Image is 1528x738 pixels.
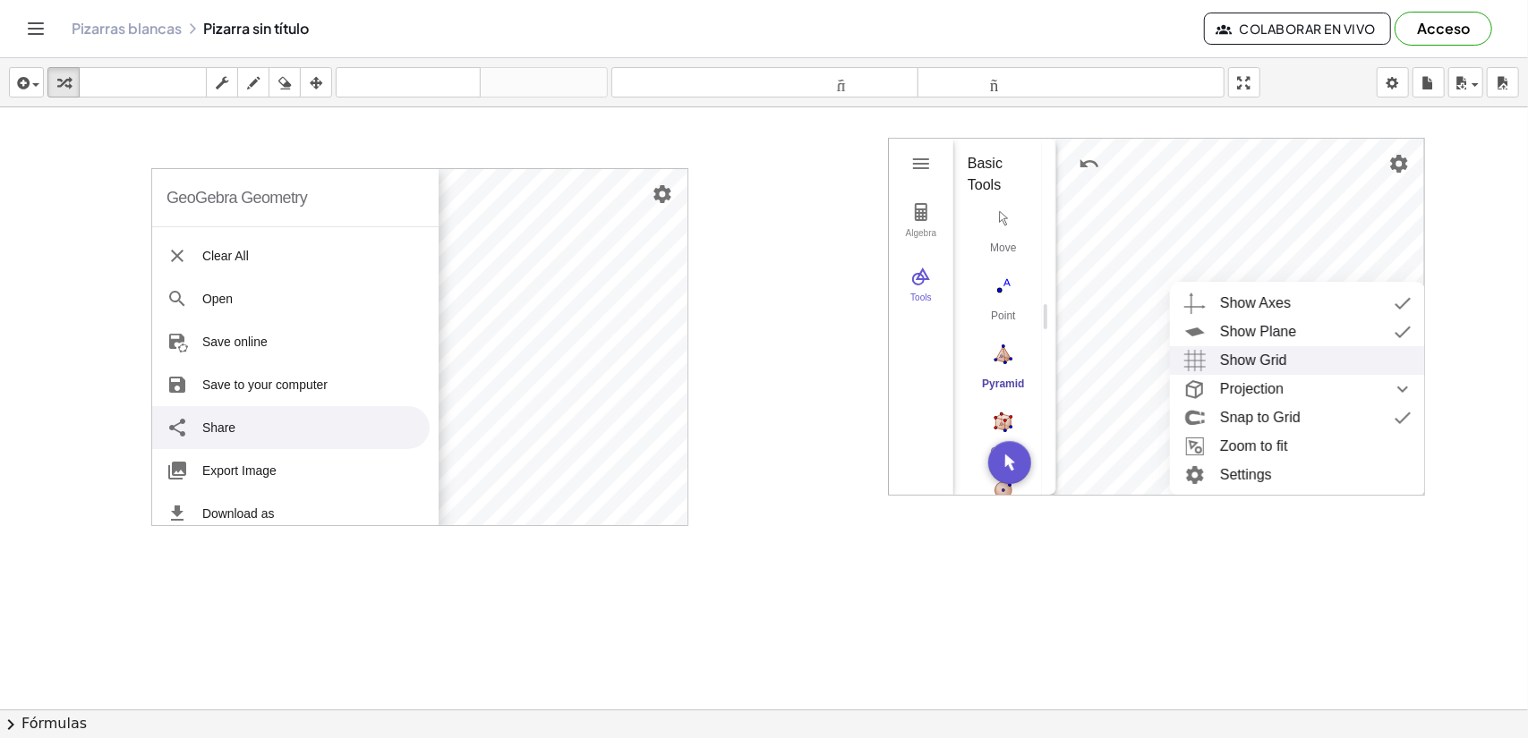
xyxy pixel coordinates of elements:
img: svg+xml;base64,PHN2ZyB4bWxucz0iaHR0cDovL3d3dy53My5vcmcvMjAwMC9zdmciIHhtbG5zOnhsaW5rPSJodHRwOi8vd3... [166,331,188,352]
img: svg+xml;base64,PHN2ZyB4bWxucz0iaHR0cDovL3d3dy53My5vcmcvMjAwMC9zdmciIHdpZHRoPSIyNCIgaGVpZ2h0PSIyNC... [166,245,188,267]
div: GeoGebra Geometry [166,169,307,226]
img: svg+xml;base64,PHN2ZyB4bWxucz0iaHR0cDovL3d3dy53My5vcmcvMjAwMC9zdmciIHdpZHRoPSIyNCIgaGVpZ2h0PSIyNC... [1387,375,1419,403]
img: svg+xml;base64,PHN2ZyB4bWxucz0iaHR0cDovL3d3dy53My5vcmcvMjAwMC9zdmciIHZpZXdCb3g9IjAgMCAyNCAyNCIgd2... [1179,375,1211,403]
img: svg+xml;base64,PHN2ZyB4bWxucz0iaHR0cDovL3d3dy53My5vcmcvMjAwMC9zdmciIHdpZHRoPSIyNCIgaGVpZ2h0PSIyNC... [1387,403,1419,432]
button: Acceso [1395,12,1492,46]
li: Clear All [152,234,430,277]
li: Download as [152,492,430,535]
li: Zoom to fit [1170,432,1426,461]
div: Snap to Grid [1220,403,1301,432]
canvas: 3D View [1056,139,1424,495]
font: tamaño_del_formato [922,74,1220,91]
font: Fórmulas [21,715,87,732]
li: Open [152,277,430,320]
div: Point [968,310,1039,335]
font: Pizarras blancas [72,19,182,38]
font: rehacer [484,74,603,91]
div: Pyramid [968,377,1039,403]
font: deshacer [340,74,476,91]
img: svg+xml;base64,PHN2ZyB4bWxucz0iaHR0cDovL3d3dy53My5vcmcvMjAwMC9zdmciIHdpZHRoPSIyNCIgaGVpZ2h0PSIyNC... [1387,318,1419,346]
div: 3D Calculator [888,138,1425,496]
li: Export Image [152,449,430,492]
span: Projection [1220,375,1284,403]
button: Settings [1383,148,1415,180]
img: svg+xml;base64,PHN2ZyB4bWxucz0iaHR0cDovL3d3dy53My5vcmcvMjAwMC9zdmciIHdpZHRoPSIyNCIgaGVpZ2h0PSIyNC... [1387,289,1419,318]
div: Geometry [151,168,688,526]
img: Main Menu [910,153,932,174]
button: rehacer [480,67,608,98]
button: tamaño_del_formato [611,67,918,98]
img: svg+xml;base64,PHN2ZyB4bWxucz0iaHR0cDovL3d3dy53My5vcmcvMjAwMC9zdmciIHdpZHRoPSIyNCIgaGVpZ2h0PSIyNC... [1179,461,1211,489]
li: Projection collapsed [1170,375,1426,403]
img: svg+xml;base64,PHN2ZyB4bWxucz0iaHR0cDovL3d3dy53My5vcmcvMjAwMC9zdmciIHZpZXdCb3g9IjAgMCAyNCAyNCIgd2... [1179,432,1211,461]
div: Show Axes [1220,289,1291,318]
button: deshacer [336,67,481,98]
font: tamaño_del_formato [616,74,914,91]
button: Move. Drag or select object [968,203,1039,267]
div: Tools [892,293,950,318]
img: svg+xml;base64,PHN2ZyB4bWxucz0iaHR0cDovL3d3dy53My5vcmcvMjAwMC9zdmciIHdpZHRoPSIyNCIgaGVpZ2h0PSIyNC... [166,460,188,481]
div: Show Plane [1220,318,1296,346]
button: Move. Drag or select object [988,441,1031,484]
img: svg+xml;base64,PHN2ZyB4bWxucz0iaHR0cDovL3d3dy53My5vcmcvMjAwMC9zdmciIHdpZHRoPSIyNCIgaGVpZ2h0PSIyNC... [166,288,188,310]
div: Move [968,242,1039,267]
button: Cube. Select two points or other corresponding objects [968,407,1039,471]
button: Settings [646,178,679,210]
button: teclado [79,67,207,98]
div: Algebra [892,228,950,253]
button: Pyramid. Select a polygon for bottom, then select top point [968,339,1039,403]
a: Pizarras blancas [72,20,182,38]
font: Colaborar en vivo [1240,21,1376,37]
button: Point. Select position or line, function, or curve [968,271,1039,335]
font: Acceso [1417,19,1470,38]
div: Show Grid [1220,346,1287,375]
li: Settings [1170,461,1426,489]
font: teclado [83,74,202,91]
img: svg+xml;base64,PHN2ZyB4bWxucz0iaHR0cDovL3d3dy53My5vcmcvMjAwMC9zdmciIGlkPSJzdHlsaW5nYmFyX2dyYXBoaW... [1179,289,1211,318]
button: Undo [1073,148,1105,180]
button: Cambiar navegación [21,14,50,43]
button: Colaborar en vivo [1204,13,1391,45]
img: svg+xml;base64,PHN2ZyB4bWxucz0iaHR0cDovL3d3dy53My5vcmcvMjAwMC9zdmciIHdpZHRoPSIyNCIgaGVpZ2h0PSIyNC... [166,374,188,395]
div: Cube [968,445,1039,471]
li: Save online [152,320,430,363]
img: svg+xml;base64,PHN2ZyB4bWxucz0iaHR0cDovL3d3dy53My5vcmcvMjAwMC9zdmciIHdpZHRoPSIyNCIgaGVpZ2h0PSIyNC... [166,503,188,524]
li: Save to your computer [152,363,430,406]
img: svg+xml;base64,PHN2ZyB4bWxucz0iaHR0cDovL3d3dy53My5vcmcvMjAwMC9zdmciIHdpZHRoPSIyNCIgaGVpZ2h0PSIyNC... [166,417,188,438]
img: svg+xml;base64,PHN2ZyB4bWxucz0iaHR0cDovL3d3dy53My5vcmcvMjAwMC9zdmciIHZpZXdCb3g9IjAgMCAyNCAyNCIgd2... [1179,318,1211,346]
img: svg+xml;base64,PHN2ZyB4bWxucz0iaHR0cDovL3d3dy53My5vcmcvMjAwMC9zdmciIGlkPSJFYmVuZV8xIiB2aWV3Qm94PS... [1179,403,1211,432]
button: tamaño_del_formato [918,67,1225,98]
canvas: Graphics View 1 [320,169,687,525]
img: svg+xml;base64,PHN2ZyB4bWxucz0iaHR0cDovL3d3dy53My5vcmcvMjAwMC9zdmciIGlkPSJzdHlsaW5nYmFyX2dyYXBoaW... [1179,346,1211,375]
div: Basic Tools [968,153,1028,196]
li: Share [152,406,430,449]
